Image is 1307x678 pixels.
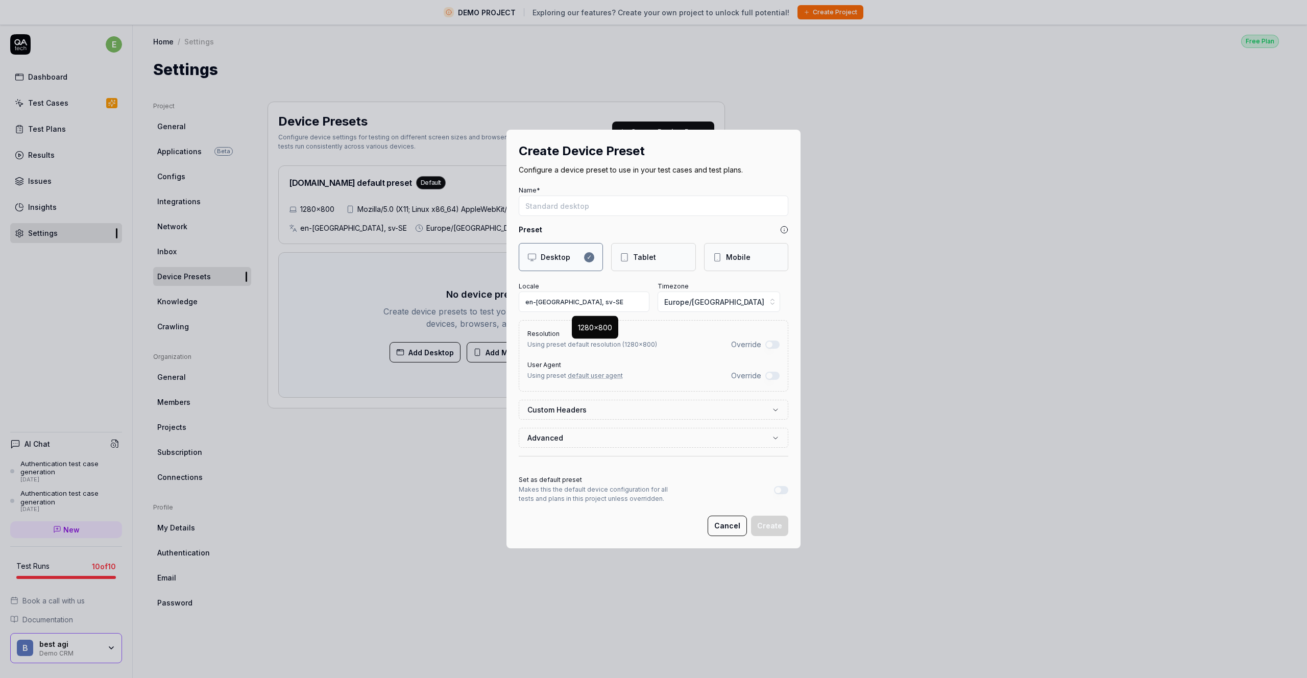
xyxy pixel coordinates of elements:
button: Cancel [708,516,747,536]
span: Europe/[GEOGRAPHIC_DATA] [664,297,764,307]
span: 1280 × 800 [624,341,655,348]
label: Name* [519,186,540,194]
input: en-US, sv-SE [519,292,649,312]
input: Standard desktop [519,196,788,216]
div: ✓ [584,252,594,262]
span: Using [527,341,657,348]
label: Override [731,339,761,350]
label: Locale [519,282,539,290]
h4: Preset [519,224,542,235]
label: Set as default preset [519,476,582,483]
span: Using preset [527,372,623,379]
span: preset default resolution ( ) [546,341,657,348]
h2: Create Device Preset [519,142,788,160]
button: Create [751,516,788,536]
label: User Agent [527,361,561,369]
label: Resolution [527,330,560,337]
div: Desktop [541,252,570,262]
div: Mobile [726,252,751,262]
button: Custom Headers [527,400,780,419]
label: Override [731,370,761,381]
p: Makes this the default device configuration for all tests and plans in this project unless overri... [519,485,682,503]
label: Timezone [658,282,689,290]
p: Configure a device preset to use in your test cases and test plans. [519,164,788,175]
div: Tablet [633,252,656,262]
label: Custom Headers [527,404,771,415]
span: default user agent [568,372,623,379]
button: Advanced [527,428,780,447]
